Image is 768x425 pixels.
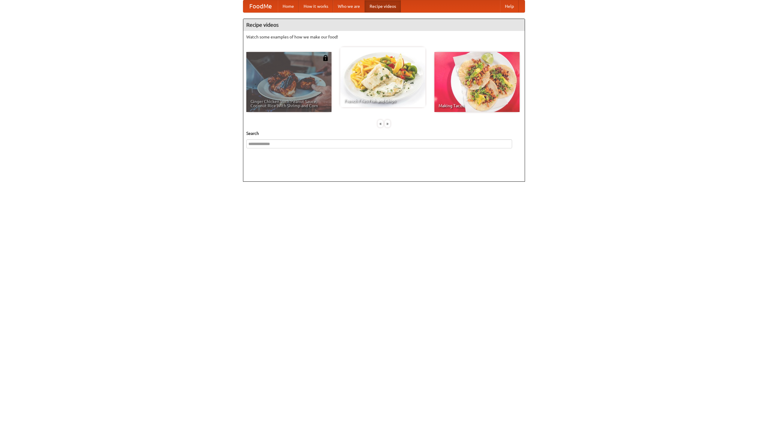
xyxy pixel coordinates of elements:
a: How it works [299,0,333,12]
a: Who we are [333,0,365,12]
a: Home [278,0,299,12]
img: 483408.png [322,55,328,61]
span: French Fries Fish and Chips [344,99,421,103]
h5: Search [246,130,522,136]
h4: Recipe videos [243,19,525,31]
a: Help [500,0,519,12]
div: « [378,120,383,127]
a: FoodMe [243,0,278,12]
p: Watch some examples of how we make our food! [246,34,522,40]
span: Making Tacos [439,104,515,108]
a: Recipe videos [365,0,401,12]
a: French Fries Fish and Chips [340,47,425,107]
a: Making Tacos [434,52,520,112]
div: » [385,120,390,127]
